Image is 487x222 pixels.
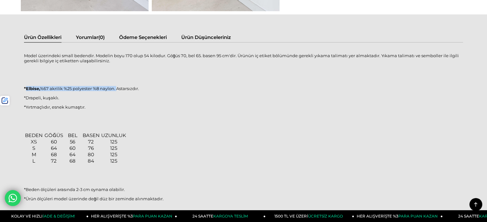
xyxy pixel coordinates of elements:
[24,34,61,42] a: Ürün Özellikleri
[24,196,463,201] p: *Ürün ölçüleri model üzerinde değil düz bir zeminde alınmaktadır.
[83,132,100,138] span: BASEN
[110,145,117,151] span: 125
[181,34,231,42] a: Ürün Düşünceleriniz
[51,158,57,164] span: 72
[69,158,76,164] span: 68
[31,139,37,145] span: XS
[32,151,36,157] span: M
[24,86,463,91] p: %67 akrilik %25 polyester %8 naylon. Astarsızdır.
[43,214,75,218] span: İADE & DEĞİŞİM!
[68,132,77,138] span: BEL
[398,214,438,218] span: PARA PUAN KAZAN
[88,151,94,157] span: 80
[177,210,266,222] a: 24 SAATTEKARGOYA TESLİM
[24,95,463,100] p: *Drapeli, kuşaklı.
[88,158,94,164] span: 84
[110,139,117,145] span: 125
[51,145,57,151] span: 64
[51,151,57,157] span: 68
[89,210,177,222] a: HER ALIŞVERİŞTE %3PARA PUAN KAZAN
[88,139,94,145] span: 72
[51,139,57,145] span: 60
[76,34,105,42] a: Yorumlar(0)
[45,132,63,138] span: GÖĞÜS
[308,214,343,218] span: ÜCRETSİZ KARGO
[110,151,117,157] span: 125
[266,210,354,222] a: 1500 TL VE ÜZERİÜCRETSİZ KARGO
[24,104,463,110] p: *Yırtmaçlıdır, esnek kumaştır.
[24,53,463,63] p: Model üzerindeki small bedendir. Modelin boyu 170 olup 54 kilodur. Göğüs 70, bel 65. basen 95 cm'...
[101,132,126,138] span: UZUNLUK
[69,145,76,151] span: 60
[70,139,75,145] span: 56
[88,145,94,151] span: 76
[76,34,98,40] span: Yorumlar
[119,34,167,42] a: Ödeme Seçenekleri
[354,210,443,222] a: HER ALIŞVERİŞTE %3PARA PUAN KAZAN
[133,214,172,218] span: PARA PUAN KAZAN
[24,187,463,192] p: *Beden ölçüleri arasında 2-3 cm oynama olabilir.
[25,132,43,138] span: BEDEN
[98,34,105,40] span: (0)
[110,158,117,164] span: 125
[32,158,35,164] span: L
[213,214,248,218] span: KARGOYA TESLİM
[32,145,35,151] span: S
[69,151,76,157] span: 64
[24,86,40,91] strong: *Elbise,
